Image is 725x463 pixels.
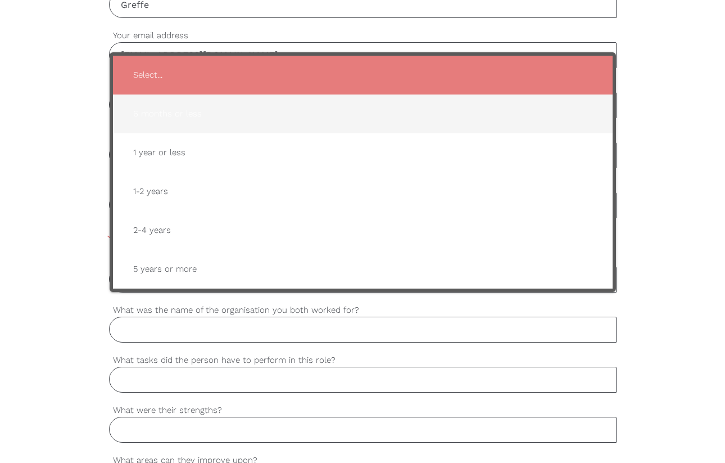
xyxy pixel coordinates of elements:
span: 1-2 years [124,178,601,205]
label: What was the name of the organisation you both worked for? [109,304,617,317]
label: How do you know the person you are giving a reference for? [109,179,617,192]
label: What tasks did the person have to perform in this role? [109,354,617,367]
span: 1 year or less [124,139,601,167]
label: Name of person you are giving a reference for [109,129,617,142]
label: Your email address [109,29,617,42]
span: 5 years or more [124,255,601,283]
span: 6 months or less [124,100,601,128]
span: Please confirm that the person you are giving a reference for is not a relative [109,230,455,242]
label: Mobile phone number [109,79,617,92]
span: Select... [124,61,601,89]
label: What were their strengths? [109,404,617,417]
span: 2-4 years [124,217,601,244]
label: How long did they work for you [109,254,617,267]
